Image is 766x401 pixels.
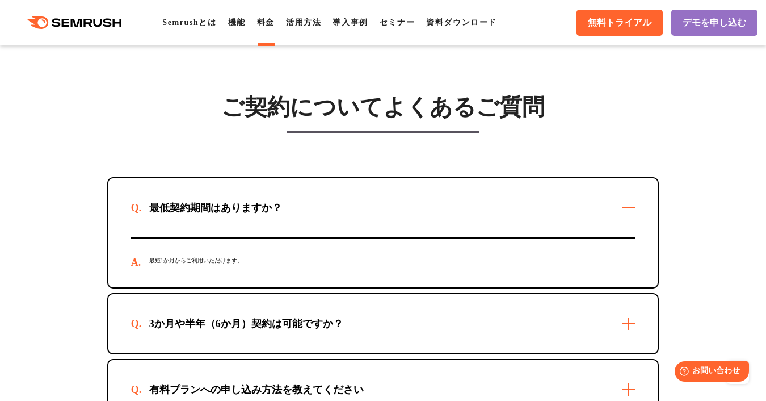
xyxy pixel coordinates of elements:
[131,201,300,215] div: 最低契約期間はありますか？
[131,383,382,396] div: 有料プランへの申し込み方法を教えてください
[228,18,246,27] a: 機能
[107,93,659,122] h3: ご契約についてよくあるご質問
[162,18,216,27] a: Semrushとは
[131,317,361,331] div: 3か月や半年（6か月）契約は可能ですか？
[576,10,663,36] a: 無料トライアル
[588,17,651,29] span: 無料トライアル
[333,18,368,27] a: 導入事例
[665,357,754,389] iframe: Help widget launcher
[257,18,275,27] a: 料金
[426,18,497,27] a: 資料ダウンロード
[683,17,746,29] span: デモを申し込む
[380,18,415,27] a: セミナー
[131,239,635,287] div: 最短1か月からご利用いただけます。
[286,18,321,27] a: 活用方法
[671,10,757,36] a: デモを申し込む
